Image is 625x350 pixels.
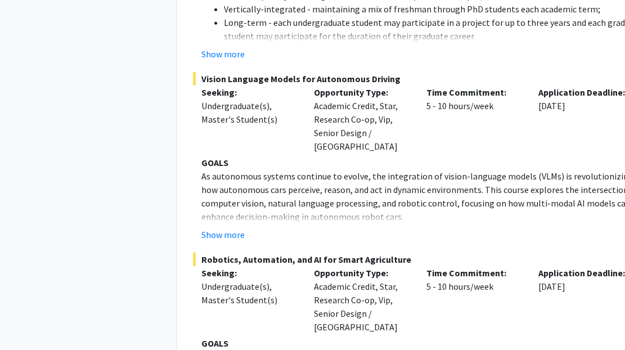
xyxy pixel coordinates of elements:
div: 5 - 10 hours/week [418,266,530,334]
div: Undergraduate(s), Master's Student(s) [201,99,297,126]
p: Seeking: [201,266,297,280]
strong: GOALS [201,157,228,168]
p: Time Commitment: [426,266,522,280]
strong: GOALS [201,338,228,349]
p: Opportunity Type: [314,86,410,99]
div: Academic Credit, Star, Research Co-op, Vip, Senior Design / [GEOGRAPHIC_DATA] [305,266,418,334]
button: Show more [201,47,245,61]
div: 5 - 10 hours/week [418,86,530,153]
iframe: Chat [8,299,48,342]
p: Opportunity Type: [314,266,410,280]
p: Time Commitment: [426,86,522,99]
button: Show more [201,228,245,241]
div: Academic Credit, Star, Research Co-op, Vip, Senior Design / [GEOGRAPHIC_DATA] [305,86,418,153]
p: Seeking: [201,86,297,99]
div: Undergraduate(s), Master's Student(s) [201,280,297,307]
